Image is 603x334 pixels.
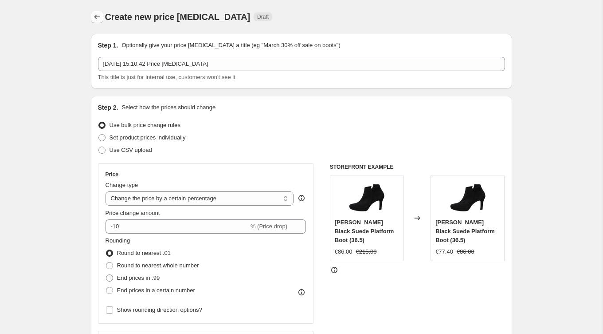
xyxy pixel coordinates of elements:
div: €77.40 [435,247,453,256]
img: CDB5EEE2-8DC8-4DBC-ADB4-D892679B7623_80x.png [450,180,486,215]
input: 30% off holiday sale [98,57,505,71]
span: Set product prices individually [110,134,186,141]
span: Round to nearest .01 [117,250,171,256]
strike: €86.00 [457,247,474,256]
input: -15 [106,219,249,234]
div: €86.00 [335,247,352,256]
h6: STOREFRONT EXAMPLE [330,163,505,171]
span: Use bulk price change rules [110,122,180,128]
div: help [297,194,306,203]
span: % (Price drop) [251,223,287,230]
img: CDB5EEE2-8DC8-4DBC-ADB4-D892679B7623_80x.png [349,180,384,215]
span: End prices in a certain number [117,287,195,294]
span: This title is just for internal use, customers won't see it [98,74,235,80]
h3: Price [106,171,118,178]
span: Change type [106,182,138,188]
button: Price change jobs [91,11,103,23]
span: [PERSON_NAME] Black Suede Platform Boot (36.5) [435,219,495,243]
span: Price change amount [106,210,160,216]
span: Draft [257,13,269,20]
p: Select how the prices should change [121,103,215,112]
span: End prices in .99 [117,274,160,281]
span: Round to nearest whole number [117,262,199,269]
span: Create new price [MEDICAL_DATA] [105,12,251,22]
span: Rounding [106,237,130,244]
span: [PERSON_NAME] Black Suede Platform Boot (36.5) [335,219,394,243]
h2: Step 1. [98,41,118,50]
h2: Step 2. [98,103,118,112]
p: Optionally give your price [MEDICAL_DATA] a title (eg "March 30% off sale on boots") [121,41,340,50]
span: Use CSV upload [110,147,152,153]
strike: €215.00 [356,247,377,256]
span: Show rounding direction options? [117,306,202,313]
